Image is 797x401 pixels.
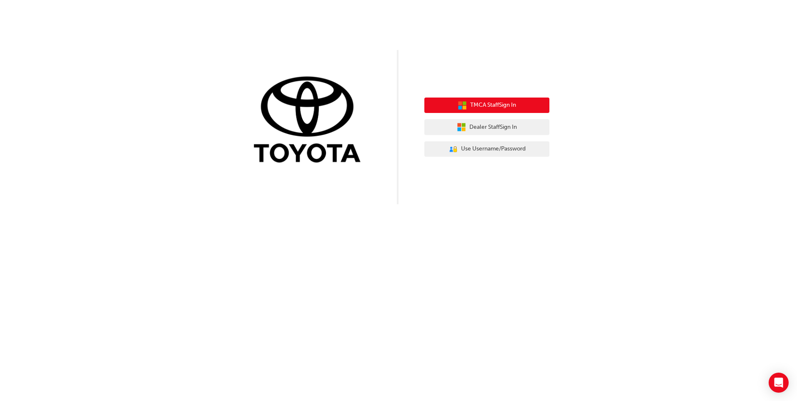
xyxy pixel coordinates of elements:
button: Use Username/Password [424,141,549,157]
div: Open Intercom Messenger [769,373,789,393]
span: Use Username/Password [461,144,526,154]
button: Dealer StaffSign In [424,119,549,135]
span: Dealer Staff Sign In [469,123,517,132]
span: TMCA Staff Sign In [470,100,516,110]
img: Trak [248,75,373,167]
button: TMCA StaffSign In [424,98,549,113]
